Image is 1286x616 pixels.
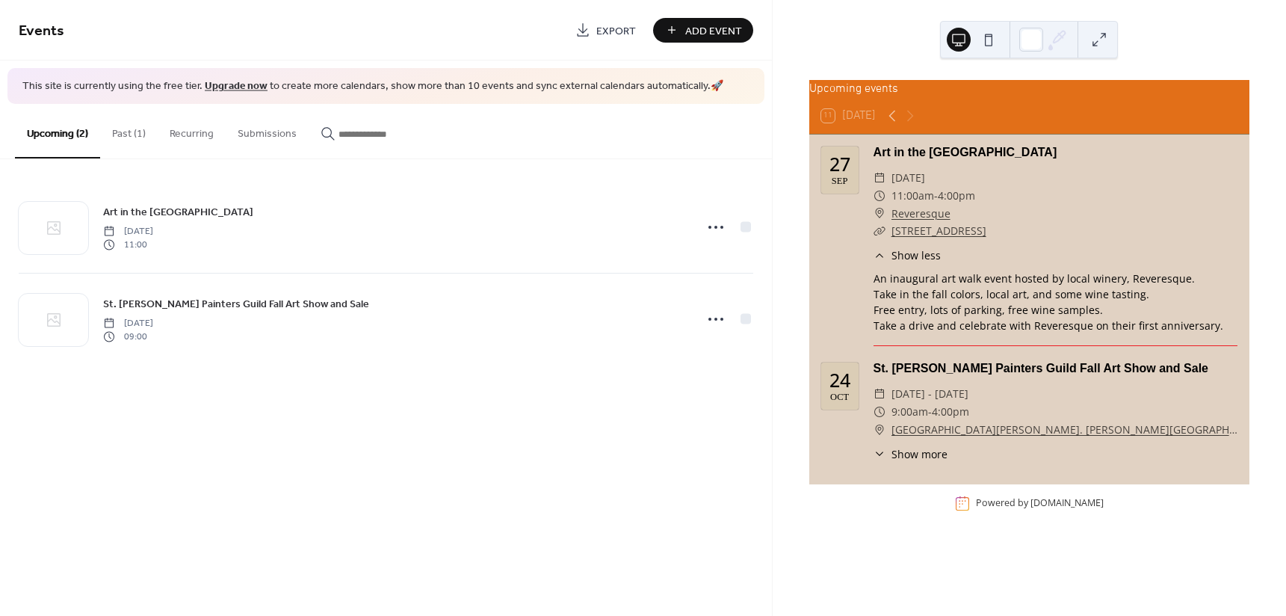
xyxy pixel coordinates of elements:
span: This site is currently using the free tier. to create more calendars, show more than 10 events an... [22,79,723,94]
a: [DOMAIN_NAME] [1030,497,1104,510]
button: Recurring [158,104,226,157]
button: Submissions [226,104,309,157]
div: ​ [874,169,885,187]
span: [DATE] [103,316,153,330]
span: 4:00pm [932,403,969,421]
a: [STREET_ADDRESS] [891,224,986,238]
span: Add Event [685,23,742,39]
div: ​ [874,421,885,439]
div: An inaugural art walk event hosted by local winery, Reveresque. Take in the fall colors, local ar... [874,271,1237,333]
button: Upcoming (2) [15,104,100,158]
div: ​ [874,247,885,263]
div: ​ [874,385,885,403]
span: - [928,403,932,421]
div: Powered by [976,497,1104,510]
span: - [934,187,938,205]
span: 9:00am [891,403,928,421]
a: Art in the [GEOGRAPHIC_DATA] [874,146,1057,158]
div: ​ [874,222,885,240]
button: Past (1) [100,104,158,157]
div: Oct [830,392,849,402]
span: 11:00 [103,238,153,252]
span: Events [19,16,64,46]
span: Art in the [GEOGRAPHIC_DATA] [103,204,253,220]
div: 27 [829,155,850,173]
div: ​ [874,446,885,462]
button: Add Event [653,18,753,43]
a: St. [PERSON_NAME] Painters Guild Fall Art Show and Sale [103,295,369,312]
div: ​ [874,205,885,223]
span: St. [PERSON_NAME] Painters Guild Fall Art Show and Sale [103,296,369,312]
a: Reveresque [891,205,950,223]
span: 09:00 [103,330,153,344]
a: [GEOGRAPHIC_DATA][PERSON_NAME]. [PERSON_NAME][GEOGRAPHIC_DATA], [GEOGRAPHIC_DATA][PERSON_NAME] [891,421,1237,439]
span: Show more [891,446,948,462]
span: 4:00pm [938,187,975,205]
span: [DATE] [103,224,153,238]
div: Sep [832,176,848,186]
div: Upcoming events [809,80,1249,98]
span: [DATE] - [DATE] [891,385,968,403]
a: Export [564,18,647,43]
span: Show less [891,247,941,263]
div: 24 [829,371,850,389]
div: ​ [874,403,885,421]
a: Art in the [GEOGRAPHIC_DATA] [103,203,253,221]
div: ​ [874,187,885,205]
span: [DATE] [891,169,925,187]
span: 11:00am [891,187,934,205]
div: St. [PERSON_NAME] Painters Guild Fall Art Show and Sale [874,360,1237,378]
button: ​Show less [874,247,941,263]
span: Export [596,23,636,39]
a: Upgrade now [205,76,268,96]
button: ​Show more [874,446,948,462]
